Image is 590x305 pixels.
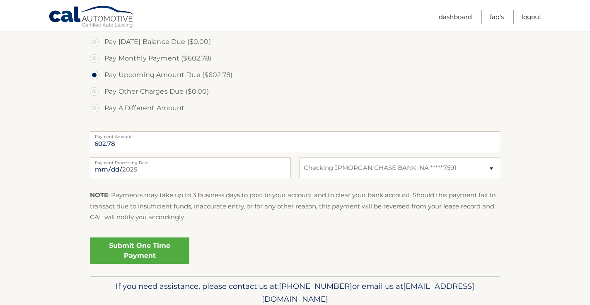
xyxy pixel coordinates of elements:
[90,157,291,178] input: Payment Date
[90,83,500,100] label: Pay Other Charges Due ($0.00)
[90,100,500,116] label: Pay A Different Amount
[490,10,504,24] a: FAQ's
[90,190,500,223] p: : Payments may take up to 3 business days to post to your account and to clear your bank account....
[90,67,500,83] label: Pay Upcoming Amount Due ($602.78)
[90,237,189,264] a: Submit One Time Payment
[522,10,542,24] a: Logout
[90,34,500,50] label: Pay [DATE] Balance Due ($0.00)
[90,157,291,164] label: Payment Processing Date
[90,131,500,138] label: Payment Amount
[90,131,500,152] input: Payment Amount
[279,281,352,291] span: [PHONE_NUMBER]
[90,191,108,199] strong: NOTE
[90,50,500,67] label: Pay Monthly Payment ($602.78)
[48,5,135,29] a: Cal Automotive
[439,10,472,24] a: Dashboard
